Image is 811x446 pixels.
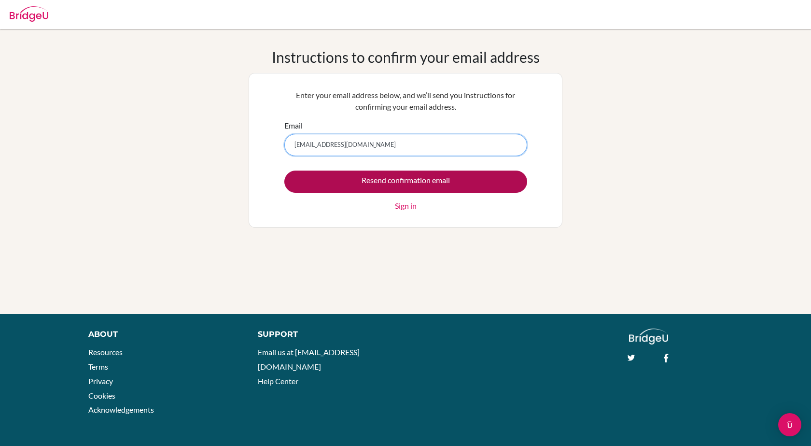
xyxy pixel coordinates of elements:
label: Email [284,120,303,131]
a: Acknowledgements [88,405,154,414]
input: Resend confirmation email [284,171,527,193]
div: Support [258,329,395,340]
a: Cookies [88,391,115,400]
div: About [88,329,236,340]
a: Resources [88,347,123,357]
a: Privacy [88,376,113,386]
h1: Instructions to confirm your email address [272,48,540,66]
a: Email us at [EMAIL_ADDRESS][DOMAIN_NAME] [258,347,360,371]
a: Help Center [258,376,298,386]
p: Enter your email address below, and we’ll send you instructions for confirming your email address. [284,89,527,113]
a: Terms [88,362,108,371]
img: Bridge-U [10,6,48,22]
div: Open Intercom Messenger [778,413,801,436]
img: logo_white@2x-f4f0deed5e89b7ecb1c2cc34c3e3d731f90f0f143d5ea2071677605dd97b5244.png [629,329,668,345]
a: Sign in [395,200,417,212]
